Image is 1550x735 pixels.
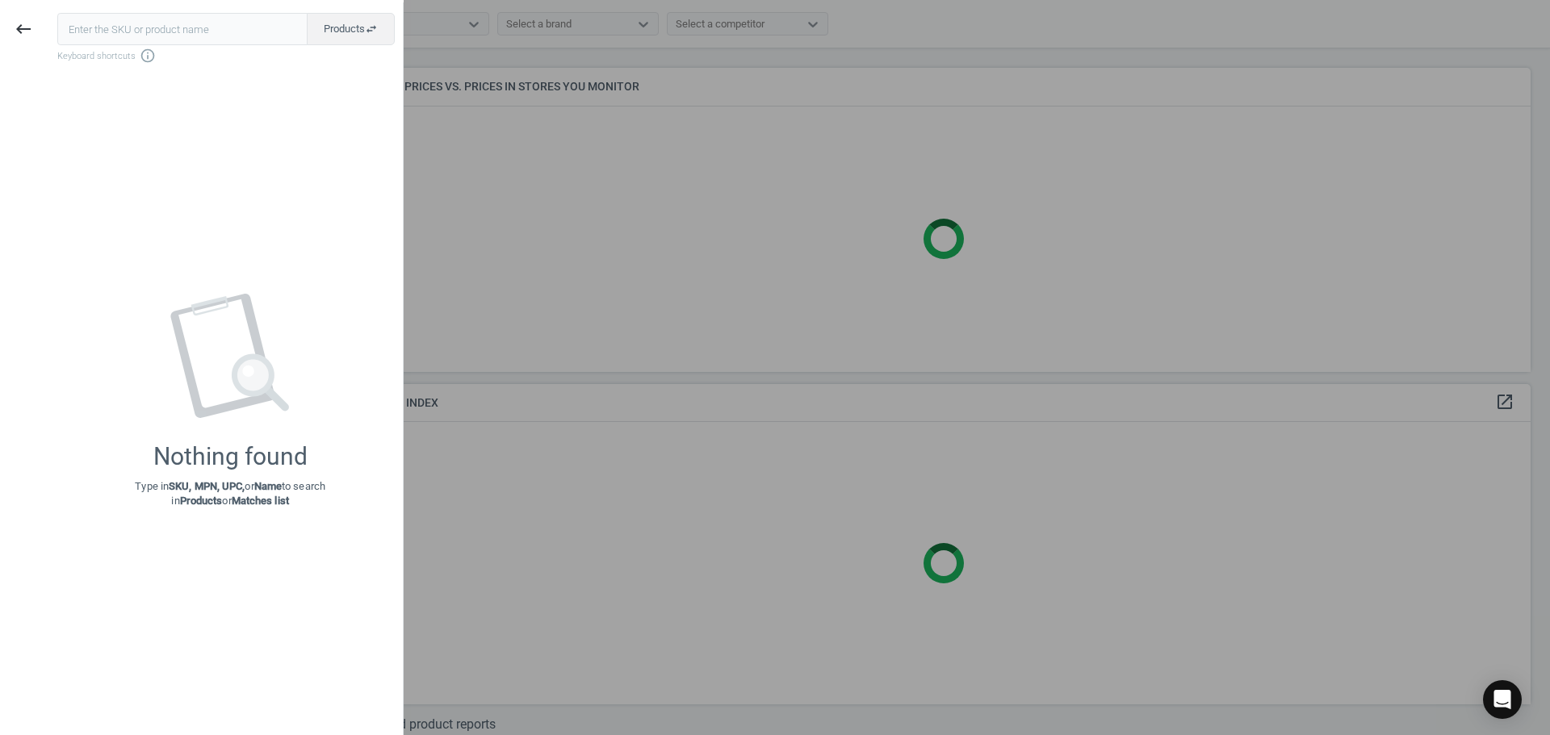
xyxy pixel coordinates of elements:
i: swap_horiz [365,23,378,35]
i: keyboard_backspace [14,19,33,39]
input: Enter the SKU or product name [57,13,308,45]
i: info_outline [140,48,156,64]
strong: Name [254,480,282,492]
button: keyboard_backspace [5,10,42,48]
p: Type in or to search in or [135,479,325,508]
button: Productsswap_horiz [307,13,395,45]
div: Nothing found [153,442,308,471]
strong: Products [180,495,223,507]
strong: SKU, MPN, UPC, [169,480,245,492]
span: Keyboard shortcuts [57,48,395,64]
div: Open Intercom Messenger [1483,680,1522,719]
strong: Matches list [232,495,289,507]
span: Products [324,22,378,36]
